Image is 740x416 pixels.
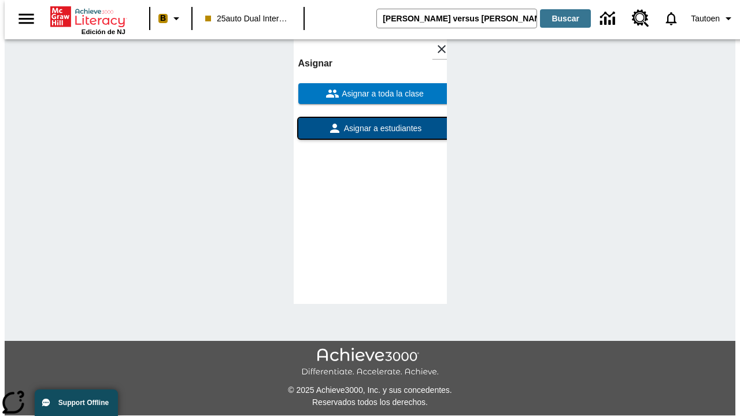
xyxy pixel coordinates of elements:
button: Boost El color de la clase es melocotón. Cambiar el color de la clase. [154,8,188,29]
p: Reservados todos los derechos. [5,396,735,408]
p: © 2025 Achieve3000, Inc. y sus concedentes. [5,384,735,396]
img: Achieve3000 Differentiate Accelerate Achieve [301,348,439,377]
div: Portada [50,4,125,35]
span: 25auto Dual International [205,13,291,25]
div: lesson details [294,35,447,304]
span: B [160,11,166,25]
span: Asignar a estudiantes [342,122,422,135]
input: Buscar campo [377,9,536,28]
button: Abrir el menú lateral [9,2,43,36]
button: Asignar a estudiantes [298,118,452,139]
button: Asignar a toda la clase [298,83,452,104]
span: Support Offline [58,399,109,407]
button: Buscar [540,9,591,28]
a: Centro de información [593,3,625,35]
h6: Asignar [298,55,452,72]
span: Edición de NJ [82,28,125,35]
button: Support Offline [35,389,118,416]
a: Notificaciones [656,3,686,34]
span: Tautoen [691,13,720,25]
span: Asignar a toda la clase [339,88,424,100]
a: Portada [50,5,125,28]
button: Cerrar [432,39,452,59]
button: Perfil/Configuración [686,8,740,29]
a: Centro de recursos, Se abrirá en una pestaña nueva. [625,3,656,34]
